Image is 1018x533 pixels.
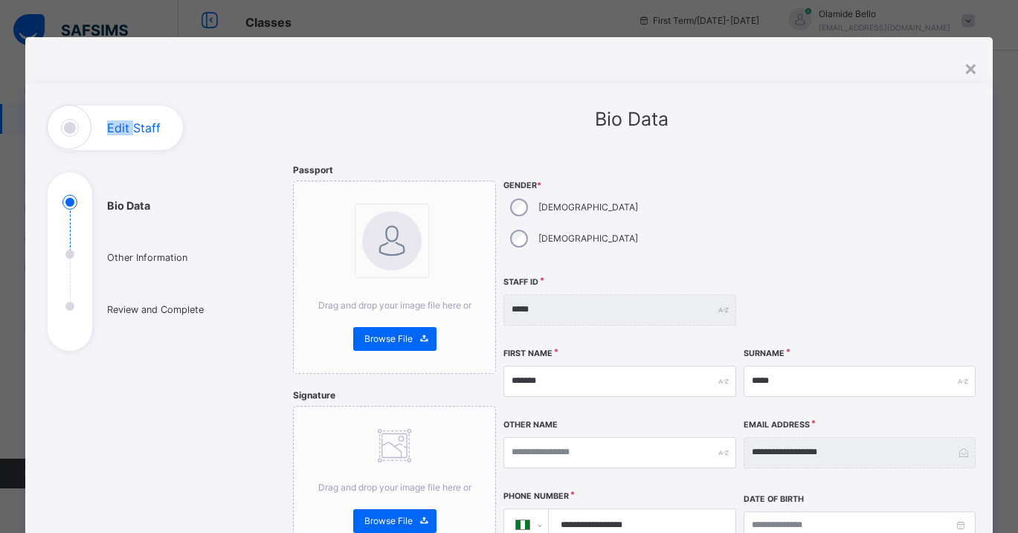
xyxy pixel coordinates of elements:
div: × [964,52,978,83]
h1: Edit Staff [107,122,161,134]
img: bannerImage [362,211,422,271]
span: Browse File [364,514,413,528]
span: Passport [293,164,333,175]
span: Gender [503,180,735,192]
label: [DEMOGRAPHIC_DATA] [538,201,638,214]
label: [DEMOGRAPHIC_DATA] [538,232,638,245]
span: Bio Data [595,108,669,130]
label: First Name [503,348,553,360]
div: bannerImageDrag and drop your image file here orBrowse File [293,181,496,374]
label: Surname [744,348,785,360]
label: Other Name [503,419,558,431]
label: Email Address [744,419,810,431]
label: Phone Number [503,491,569,503]
span: Browse File [364,332,413,346]
span: Signature [293,390,335,401]
label: Staff ID [503,277,538,288]
span: Drag and drop your image file here or [318,300,471,311]
span: Drag and drop your image file here or [318,482,471,493]
label: Date of Birth [744,494,804,505]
